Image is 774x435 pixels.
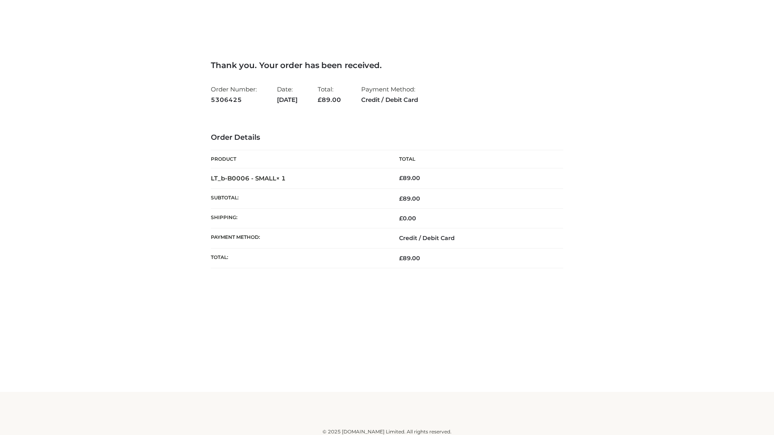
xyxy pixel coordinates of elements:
strong: Credit / Debit Card [361,95,418,105]
strong: × 1 [276,174,286,182]
th: Product [211,150,387,168]
strong: 5306425 [211,95,257,105]
th: Payment method: [211,228,387,248]
h3: Thank you. Your order has been received. [211,60,563,70]
span: £ [399,255,403,262]
th: Total [387,150,563,168]
span: 89.00 [318,96,341,104]
th: Total: [211,248,387,268]
li: Order Number: [211,82,257,107]
span: £ [399,215,403,222]
td: Credit / Debit Card [387,228,563,248]
span: £ [318,96,322,104]
th: Shipping: [211,209,387,228]
span: 89.00 [399,195,420,202]
li: Date: [277,82,298,107]
li: Total: [318,82,341,107]
h3: Order Details [211,133,563,142]
th: Subtotal: [211,188,387,208]
li: Payment Method: [361,82,418,107]
bdi: 89.00 [399,174,420,182]
strong: LT_b-B0006 - SMALL [211,174,286,182]
strong: [DATE] [277,95,298,105]
bdi: 0.00 [399,215,416,222]
span: 89.00 [399,255,420,262]
span: £ [399,174,403,182]
span: £ [399,195,403,202]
